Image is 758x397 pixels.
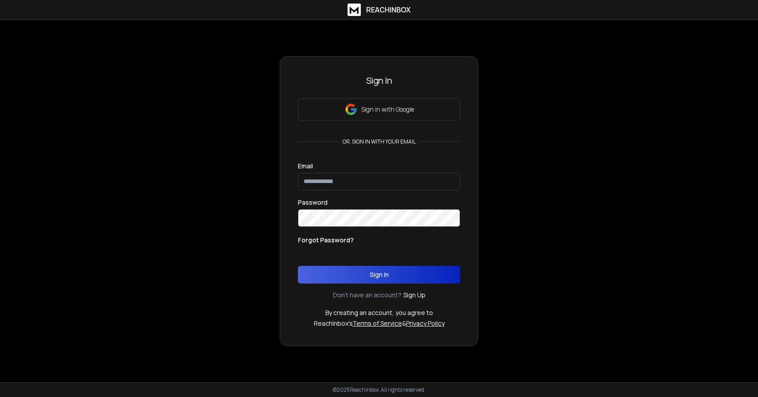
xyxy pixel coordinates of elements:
p: or, sign in with your email [339,138,419,145]
p: © 2025 Reachinbox. All rights reserved. [333,386,426,393]
label: Password [298,199,328,206]
p: Don't have an account? [333,291,402,300]
a: ReachInbox [348,4,410,16]
button: Sign in with Google [298,98,460,121]
p: By creating an account, you agree to [325,308,433,317]
label: Email [298,163,313,169]
h1: ReachInbox [366,4,410,15]
img: logo [348,4,361,16]
p: ReachInbox's & [314,319,445,328]
h3: Sign In [298,74,460,87]
a: Privacy Policy [406,319,445,327]
a: Sign Up [403,291,426,300]
p: Forgot Password? [298,236,354,245]
p: Sign in with Google [361,105,414,114]
button: Sign In [298,266,460,284]
a: Terms of Service [352,319,402,327]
